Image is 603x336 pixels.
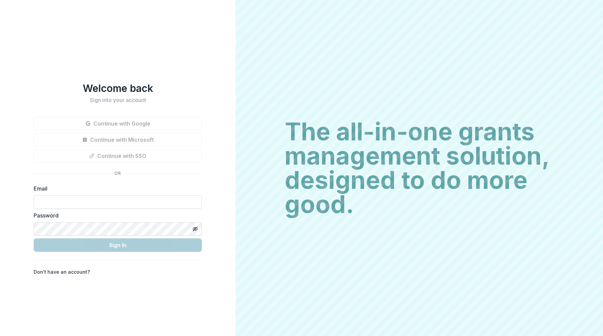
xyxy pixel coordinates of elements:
[34,238,202,252] button: Sign In
[34,211,198,220] label: Password
[34,97,202,103] h2: Sign into your account
[34,268,90,275] p: Don't have an account?
[34,117,202,130] button: Continue with Google
[34,149,202,163] button: Continue with SSO
[34,133,202,146] button: Continue with Microsoft
[34,184,198,193] label: Email
[190,224,201,234] button: Toggle password visibility
[34,82,202,94] h1: Welcome back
